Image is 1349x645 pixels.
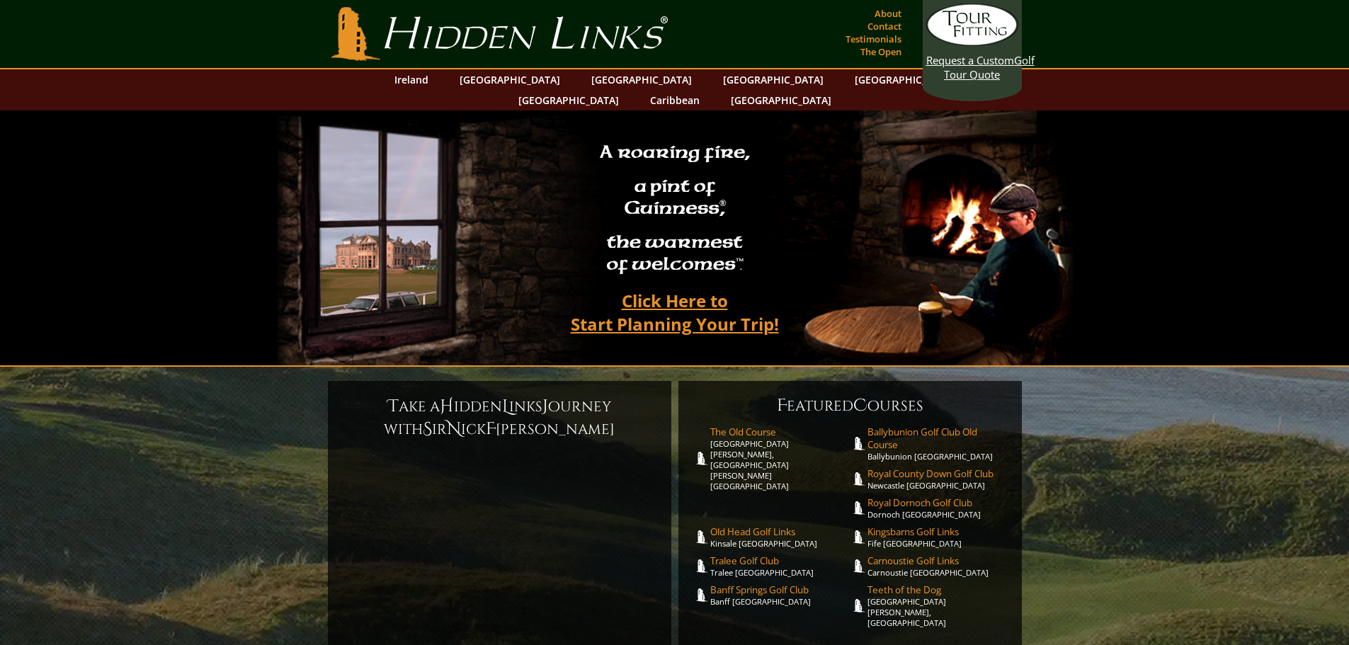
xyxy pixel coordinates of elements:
a: Teeth of the Dog[GEOGRAPHIC_DATA][PERSON_NAME], [GEOGRAPHIC_DATA] [867,583,1008,628]
a: Click Here toStart Planning Your Trip! [557,284,793,341]
a: [GEOGRAPHIC_DATA] [716,69,831,90]
a: [GEOGRAPHIC_DATA] [848,69,962,90]
span: Ballybunion Golf Club Old Course [867,426,1008,451]
a: [GEOGRAPHIC_DATA] [584,69,699,90]
span: Request a Custom [926,53,1014,67]
a: Royal County Down Golf ClubNewcastle [GEOGRAPHIC_DATA] [867,467,1008,491]
span: Old Head Golf Links [710,525,850,538]
a: The Old Course[GEOGRAPHIC_DATA][PERSON_NAME], [GEOGRAPHIC_DATA][PERSON_NAME] [GEOGRAPHIC_DATA] [710,426,850,491]
span: F [777,394,787,417]
a: Ballybunion Golf Club Old CourseBallybunion [GEOGRAPHIC_DATA] [867,426,1008,462]
span: H [440,395,454,418]
span: Banff Springs Golf Club [710,583,850,596]
a: Caribbean [643,90,707,110]
a: Old Head Golf LinksKinsale [GEOGRAPHIC_DATA] [710,525,850,549]
h6: ake a idden inks ourney with ir ick [PERSON_NAME] [342,395,657,440]
span: The Old Course [710,426,850,438]
a: [GEOGRAPHIC_DATA] [452,69,567,90]
span: T [388,395,399,418]
a: Contact [864,16,905,36]
a: About [871,4,905,23]
h2: A roaring fire, a pint of Guinness , the warmest of welcomes™. [591,135,759,284]
span: S [423,418,432,440]
a: [GEOGRAPHIC_DATA] [724,90,838,110]
span: C [853,394,867,417]
a: Royal Dornoch Golf ClubDornoch [GEOGRAPHIC_DATA] [867,496,1008,520]
a: Carnoustie Golf LinksCarnoustie [GEOGRAPHIC_DATA] [867,554,1008,578]
span: Teeth of the Dog [867,583,1008,596]
a: Testimonials [842,29,905,49]
span: Tralee Golf Club [710,554,850,567]
a: The Open [857,42,905,62]
a: [GEOGRAPHIC_DATA] [511,90,626,110]
span: Kingsbarns Golf Links [867,525,1008,538]
a: Kingsbarns Golf LinksFife [GEOGRAPHIC_DATA] [867,525,1008,549]
h6: eatured ourses [693,394,1008,417]
span: L [502,395,509,418]
a: Ireland [387,69,436,90]
a: Banff Springs Golf ClubBanff [GEOGRAPHIC_DATA] [710,583,850,607]
a: Tralee Golf ClubTralee [GEOGRAPHIC_DATA] [710,554,850,578]
span: Royal County Down Golf Club [867,467,1008,480]
a: Request a CustomGolf Tour Quote [926,4,1018,81]
span: J [542,395,548,418]
span: N [447,418,461,440]
span: Royal Dornoch Golf Club [867,496,1008,509]
span: F [486,418,496,440]
span: Carnoustie Golf Links [867,554,1008,567]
